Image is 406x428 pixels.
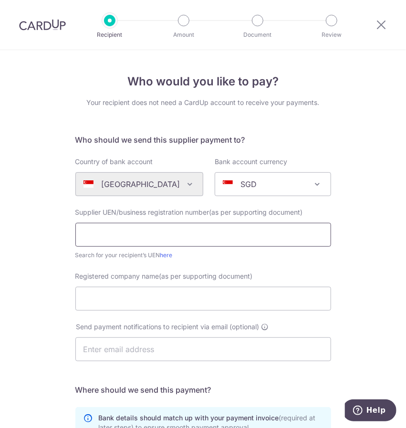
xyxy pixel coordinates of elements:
span: Send payment notifications to recipient via email (optional) [76,322,260,332]
input: Enter email address [75,337,331,361]
span: Help [21,7,41,15]
span: SGD [215,173,331,196]
p: Document [231,30,284,40]
label: Country of bank account [75,157,153,167]
div: Your recipient does not need a CardUp account to receive your payments. [75,98,331,107]
span: Registered company name(as per supporting document) [75,272,253,280]
p: Recipient [83,30,136,40]
p: Amount [157,30,210,40]
span: Supplier UEN/business registration number(as per supporting document) [75,208,303,216]
p: SGD [240,178,257,190]
h5: Where should we send this payment? [75,384,331,396]
span: SGD [215,172,331,196]
a: here [160,251,173,259]
p: Review [305,30,358,40]
h4: Who would you like to pay? [75,73,331,90]
div: Search for your recipient’s UEN [75,251,331,260]
label: Bank account currency [215,157,287,167]
img: CardUp [19,19,66,31]
h5: Who should we send this supplier payment to? [75,134,331,146]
